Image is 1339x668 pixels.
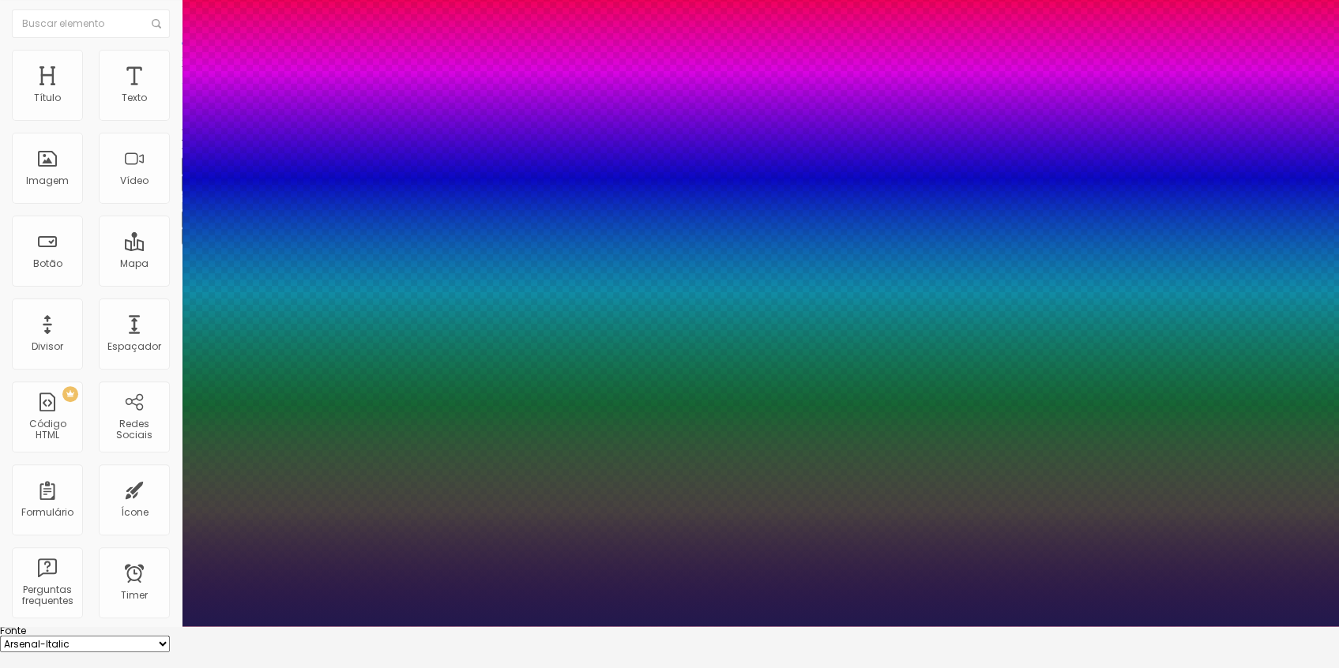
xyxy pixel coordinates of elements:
[26,175,69,186] div: Imagem
[12,9,170,38] input: Buscar elemento
[152,19,161,28] img: Icone
[16,418,78,441] div: Código HTML
[16,584,78,607] div: Perguntas frequentes
[34,92,61,103] div: Título
[103,418,165,441] div: Redes Sociais
[121,590,148,601] div: Timer
[33,258,62,269] div: Botão
[107,341,161,352] div: Espaçador
[21,507,73,518] div: Formulário
[120,258,149,269] div: Mapa
[121,507,149,518] div: Ícone
[122,92,147,103] div: Texto
[120,175,149,186] div: Vídeo
[32,341,63,352] div: Divisor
